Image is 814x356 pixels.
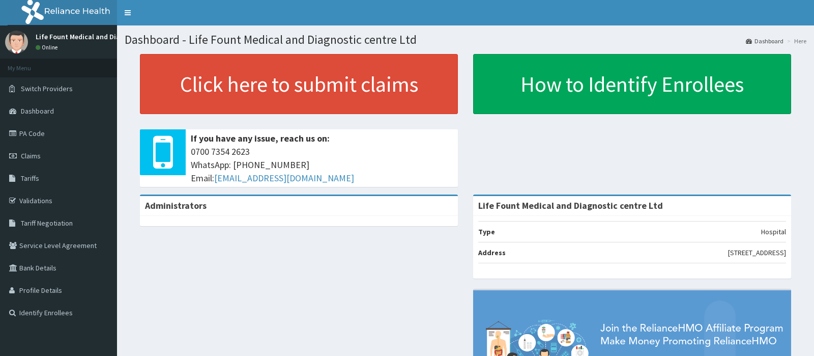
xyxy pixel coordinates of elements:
[21,84,73,93] span: Switch Providers
[36,44,60,51] a: Online
[21,106,54,116] span: Dashboard
[478,200,663,211] strong: Life Fount Medical and Diagnostic centre Ltd
[21,218,73,228] span: Tariff Negotiation
[478,227,495,236] b: Type
[125,33,806,46] h1: Dashboard - Life Fount Medical and Diagnostic centre Ltd
[21,174,39,183] span: Tariffs
[140,54,458,114] a: Click here to submit claims
[746,37,783,45] a: Dashboard
[191,145,453,184] span: 0700 7354 2623 WhatsApp: [PHONE_NUMBER] Email:
[473,54,791,114] a: How to Identify Enrollees
[761,227,786,237] p: Hospital
[5,31,28,53] img: User Image
[21,151,41,160] span: Claims
[478,248,506,257] b: Address
[191,132,330,144] b: If you have any issue, reach us on:
[728,248,786,258] p: [STREET_ADDRESS]
[784,37,806,45] li: Here
[145,200,207,211] b: Administrators
[36,33,158,40] p: Life Fount Medical and Diagnostic LTD
[214,172,354,184] a: [EMAIL_ADDRESS][DOMAIN_NAME]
